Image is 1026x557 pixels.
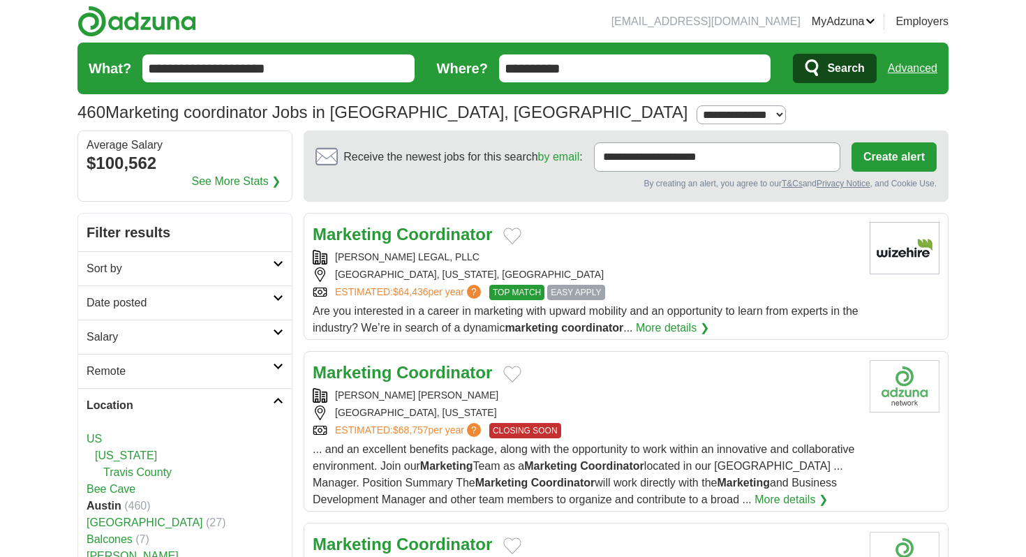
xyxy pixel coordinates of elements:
[489,423,561,438] span: CLOSING SOON
[827,54,864,82] span: Search
[87,433,102,445] a: US
[437,58,488,79] label: Where?
[77,6,196,37] img: Adzuna logo
[393,424,429,436] span: $68,757
[87,140,283,151] div: Average Salary
[524,460,577,472] strong: Marketing
[580,460,644,472] strong: Coordinator
[505,322,558,334] strong: marketing
[87,329,273,346] h2: Salary
[313,406,858,420] div: [GEOGRAPHIC_DATA], [US_STATE]
[103,466,172,478] a: Travis County
[888,54,937,82] a: Advanced
[313,363,492,382] a: Marketing Coordinator
[78,285,292,320] a: Date posted
[313,305,858,334] span: Are you interested in a career in marketing with upward mobility and an opportunity to learn from...
[89,58,131,79] label: What?
[396,225,492,244] strong: Coordinator
[895,13,949,30] a: Employers
[87,517,203,528] a: [GEOGRAPHIC_DATA]
[396,535,492,554] strong: Coordinator
[87,295,273,311] h2: Date posted
[489,285,544,300] span: TOP MATCH
[87,397,273,414] h2: Location
[87,533,133,545] a: Balcones
[870,360,939,413] img: Company logo
[313,225,392,244] strong: Marketing
[313,535,492,554] a: Marketing Coordinator
[78,251,292,285] a: Sort by
[87,500,121,512] strong: Austin
[531,477,595,489] strong: Coordinator
[313,388,858,403] div: [PERSON_NAME] [PERSON_NAME]
[817,179,870,188] a: Privacy Notice
[87,151,283,176] div: $100,562
[503,228,521,244] button: Add to favorite jobs
[313,267,858,282] div: [GEOGRAPHIC_DATA], [US_STATE], [GEOGRAPHIC_DATA]
[503,366,521,383] button: Add to favorite jobs
[87,260,273,277] h2: Sort by
[78,214,292,251] h2: Filter results
[95,450,157,461] a: [US_STATE]
[78,388,292,422] a: Location
[313,250,858,265] div: [PERSON_NAME] LEGAL, PLLC
[717,477,770,489] strong: Marketing
[192,173,281,190] a: See More Stats ❯
[313,535,392,554] strong: Marketing
[754,491,828,508] a: More details ❯
[561,322,623,334] strong: coordinator
[124,500,150,512] span: (460)
[467,423,481,437] span: ?
[503,537,521,554] button: Add to favorite jobs
[611,13,801,30] li: [EMAIL_ADDRESS][DOMAIN_NAME]
[78,320,292,354] a: Salary
[78,354,292,388] a: Remote
[467,285,481,299] span: ?
[396,363,492,382] strong: Coordinator
[420,460,473,472] strong: Marketing
[393,286,429,297] span: $64,436
[206,517,225,528] span: (27)
[313,443,854,505] span: ... and an excellent benefits package, along with the opportunity to work within an innovative an...
[475,477,528,489] strong: Marketing
[87,483,135,495] a: Bee Cave
[77,100,105,125] span: 460
[135,533,149,545] span: (7)
[335,423,484,438] a: ESTIMATED:$68,757per year?
[313,363,392,382] strong: Marketing
[313,225,492,244] a: Marketing Coordinator
[793,54,876,83] button: Search
[812,13,876,30] a: MyAdzuna
[870,222,939,274] img: Company logo
[315,177,937,190] div: By creating an alert, you agree to our and , and Cookie Use.
[547,285,604,300] span: EASY APPLY
[87,363,273,380] h2: Remote
[77,103,688,121] h1: Marketing coordinator Jobs in [GEOGRAPHIC_DATA], [GEOGRAPHIC_DATA]
[343,149,582,165] span: Receive the newest jobs for this search :
[636,320,709,336] a: More details ❯
[335,285,484,300] a: ESTIMATED:$64,436per year?
[852,142,937,172] button: Create alert
[782,179,803,188] a: T&Cs
[538,151,580,163] a: by email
